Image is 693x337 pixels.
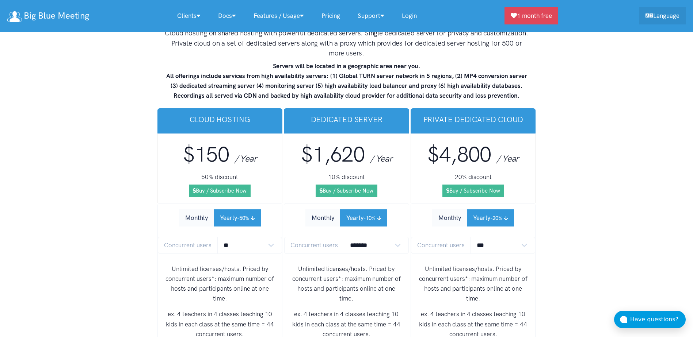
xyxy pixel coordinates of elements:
[417,173,530,182] h5: 20% discount
[639,7,686,24] a: Language
[417,264,530,304] p: Unlimited licenses/hosts. Priced by concurrent users*: maximum number of hosts and participants o...
[7,11,22,22] img: logo
[290,264,403,304] p: Unlimited licenses/hosts. Priced by concurrent users*: maximum number of hosts and participants o...
[411,237,471,254] span: Concurrent users
[313,8,349,24] a: Pricing
[305,209,340,226] button: Monthly
[284,237,344,254] span: Concurrent users
[164,173,277,182] h5: 50% discount
[467,209,514,226] button: Yearly-20%
[235,153,257,164] span: / Year
[209,8,245,24] a: Docs
[301,142,365,167] span: $1,620
[189,185,251,197] a: Buy / Subscribe Now
[168,8,209,24] a: Clients
[290,114,403,125] h3: Dedicated Server
[305,209,387,226] div: Subscription Period
[442,185,504,197] a: Buy / Subscribe Now
[432,209,467,226] button: Monthly
[393,8,426,24] a: Login
[630,315,686,324] div: Have questions?
[214,209,261,226] button: Yearly-50%
[158,237,218,254] span: Concurrent users
[349,8,393,24] a: Support
[163,114,277,125] h3: Cloud Hosting
[490,215,502,221] small: -20%
[166,62,527,100] strong: Servers will be located in a geographic area near you. All offerings include services from high a...
[7,8,89,24] a: Big Blue Meeting
[290,173,403,182] h5: 10% discount
[432,209,514,226] div: Subscription Period
[237,215,249,221] small: -50%
[183,142,229,167] span: $150
[245,8,313,24] a: Features / Usage
[340,209,387,226] button: Yearly-10%
[179,209,261,226] div: Subscription Period
[316,185,377,197] a: Buy / Subscribe Now
[496,153,519,164] span: / Year
[370,153,392,164] span: / Year
[363,215,376,221] small: -10%
[164,264,277,304] p: Unlimited licenses/hosts. Priced by concurrent users*: maximum number of hosts and participants o...
[614,311,686,328] button: Have questions?
[416,114,530,125] h3: Private Dedicated Cloud
[427,142,491,167] span: $4,800
[164,28,529,58] h4: Cloud hosting on shared hosting with powerful dedicated servers. Single dedicated server for priv...
[179,209,214,226] button: Monthly
[504,7,558,24] a: 1 month free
